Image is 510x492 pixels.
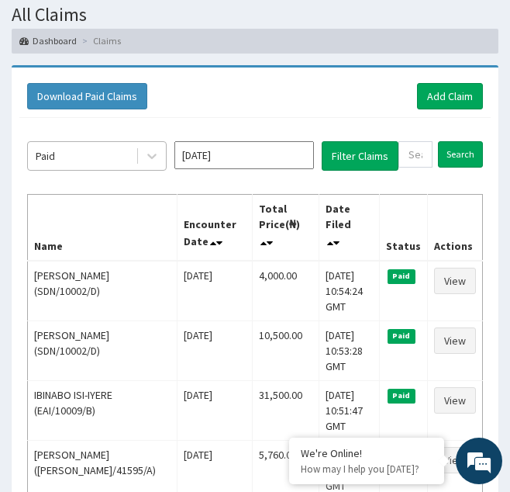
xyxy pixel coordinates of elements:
td: IBINABO ISI-IYERE (EAI/10009/B) [28,380,177,440]
div: We're Online! [301,446,432,460]
h1: All Claims [12,5,498,25]
td: [PERSON_NAME] (SDN/10002/D) [28,320,177,380]
button: Filter Claims [322,141,398,171]
div: Minimize live chat window [254,8,291,45]
div: Paid [36,148,55,164]
td: [DATE] [177,261,253,321]
div: Chat with us now [81,87,260,107]
a: View [434,387,476,414]
li: Claims [78,34,121,47]
td: [DATE] 10:51:47 GMT [319,380,379,440]
span: Paid [388,269,415,283]
a: Dashboard [19,34,77,47]
input: Select Month and Year [174,141,314,169]
button: Download Paid Claims [27,83,147,109]
input: Search [438,141,483,168]
th: Status [379,194,427,261]
input: Search by HMO ID [398,141,432,168]
span: Paid [388,329,415,343]
td: [PERSON_NAME] (SDN/10002/D) [28,261,177,321]
td: 31,500.00 [253,380,319,440]
th: Actions [427,194,482,261]
textarea: Type your message and hit 'Enter' [8,327,295,382]
th: Name [28,194,177,261]
td: 10,500.00 [253,320,319,380]
a: View [434,327,476,354]
td: 4,000.00 [253,261,319,321]
td: [DATE] 10:53:28 GMT [319,320,379,380]
td: [DATE] [177,380,253,440]
th: Date Filed [319,194,379,261]
span: Paid [388,389,415,403]
p: How may I help you today? [301,463,432,476]
img: d_794563401_company_1708531726252_794563401 [29,78,63,116]
a: View [434,268,476,294]
td: [DATE] [177,320,253,380]
span: We're online! [90,147,214,304]
a: Add Claim [417,83,483,109]
th: Encounter Date [177,194,253,261]
th: Total Price(₦) [253,194,319,261]
td: [DATE] 10:54:24 GMT [319,261,379,321]
a: View [434,447,476,473]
